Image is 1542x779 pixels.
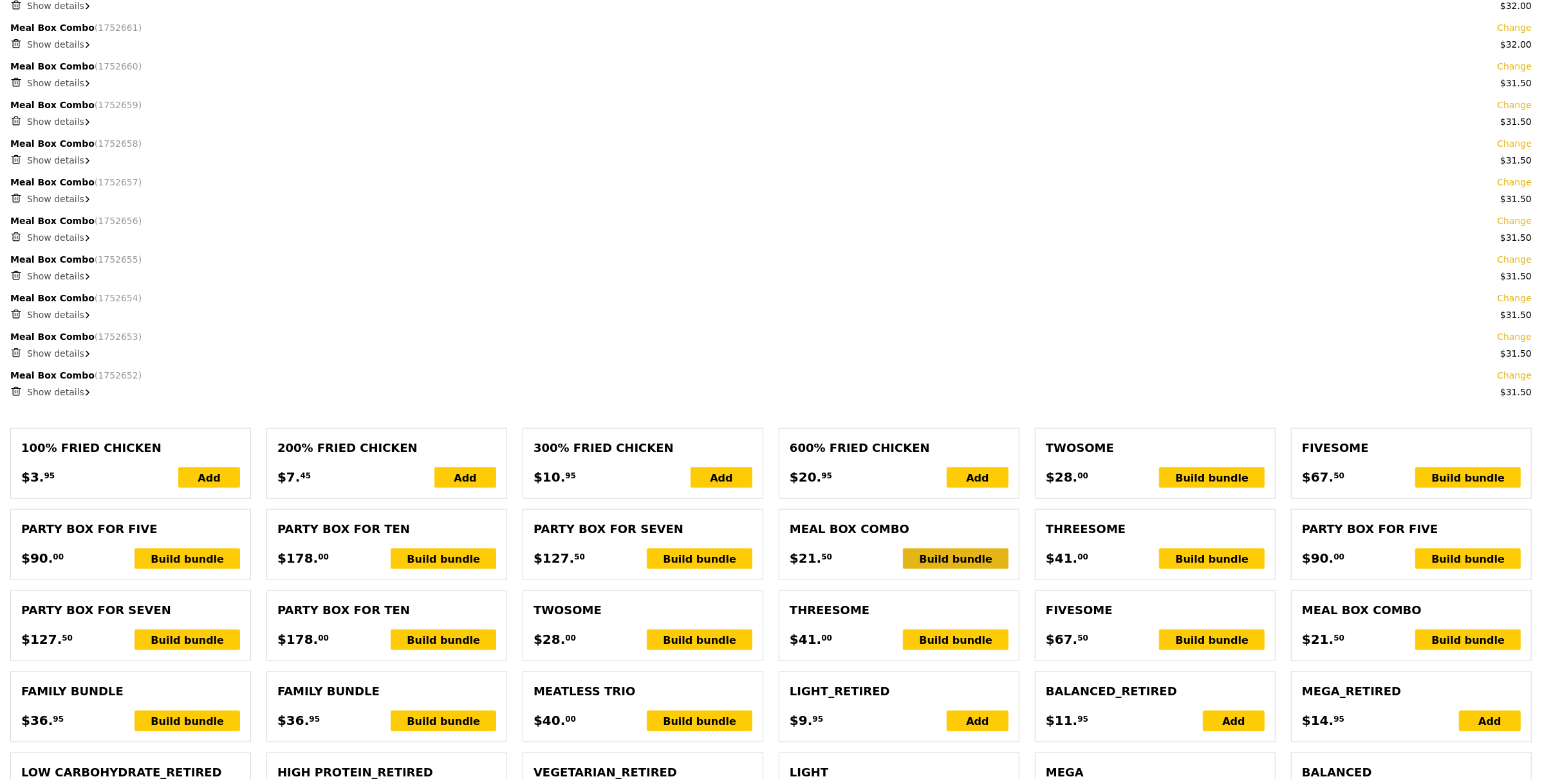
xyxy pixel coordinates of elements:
span: $67. [1046,630,1077,649]
span: 95 [44,471,55,481]
span: $28. [1046,467,1077,487]
span: (1752661) [95,23,142,33]
div: Party Box for Seven [534,520,752,538]
div: Build bundle [391,549,496,569]
span: (1752658) [95,138,142,149]
span: (1752653) [95,332,142,342]
div: Meal Box Combo [10,292,1532,305]
span: 95 [53,714,64,724]
div: $31.50 [1500,308,1532,321]
span: Show details [27,348,84,359]
div: Threesome [1046,520,1265,538]
span: Show details [27,271,84,281]
span: $3. [21,467,44,487]
span: Show details [27,232,84,243]
span: $9. [790,711,812,730]
span: Show details [27,39,84,50]
span: 50 [1333,471,1344,481]
span: (1752657) [95,177,142,187]
a: Change [1497,214,1532,227]
span: 95 [821,471,832,481]
span: 95 [1077,714,1088,724]
div: Mega_RETIRED [1302,682,1521,700]
span: $178. [277,630,318,649]
div: Twosome [1046,439,1265,457]
div: $31.50 [1500,192,1532,205]
span: $20. [790,467,821,487]
div: Meal Box Combo [10,99,1532,111]
span: 50 [62,633,73,643]
a: Change [1497,21,1532,34]
div: Build bundle [1415,630,1521,650]
div: Add [947,467,1008,488]
span: (1752656) [95,216,142,226]
div: Party Box for Ten [277,601,496,619]
div: Meal Box Combo [10,369,1532,382]
div: $31.50 [1500,115,1532,128]
span: Show details [27,155,84,165]
span: Show details [27,387,84,397]
div: Build bundle [1159,549,1265,569]
div: Meal Box Combo [10,21,1532,34]
span: $36. [21,711,53,730]
div: $31.50 [1500,347,1532,360]
a: Change [1497,176,1532,189]
div: Fivesome [1046,601,1265,619]
span: 50 [821,552,832,562]
span: $10. [534,467,565,487]
a: Change [1497,330,1532,343]
span: (1752660) [95,61,142,71]
span: Show details [27,194,84,204]
span: 00 [565,633,576,643]
div: Build bundle [1415,467,1521,488]
div: Twosome [534,601,752,619]
a: Change [1497,369,1532,382]
span: 50 [574,552,585,562]
span: 50 [1333,633,1344,643]
span: $14. [1302,711,1333,730]
div: Add [947,711,1008,731]
span: $40. [534,711,565,730]
span: 95 [309,714,320,724]
div: Family Bundle [21,682,240,700]
span: 00 [53,552,64,562]
span: (1752655) [95,254,142,265]
div: $32.00 [1500,38,1532,51]
span: $7. [277,467,300,487]
div: Build bundle [647,630,752,650]
div: Meal Box Combo [10,176,1532,189]
a: Change [1497,60,1532,73]
a: Change [1497,137,1532,150]
div: Party Box for Seven [21,601,240,619]
div: $31.50 [1500,386,1532,399]
span: 45 [300,471,311,481]
div: Add [178,467,240,488]
div: Build bundle [1159,467,1265,488]
div: Add [691,467,752,488]
div: Build bundle [647,549,752,569]
span: 95 [812,714,823,724]
span: 00 [318,552,329,562]
div: Build bundle [391,630,496,650]
span: $127. [21,630,62,649]
div: Meatless Trio [534,682,752,700]
div: Build bundle [903,549,1008,569]
div: 100% Fried Chicken [21,439,240,457]
div: Build bundle [647,711,752,731]
div: Build bundle [1415,549,1521,569]
span: 95 [1333,714,1344,724]
span: $90. [21,549,53,568]
div: Party Box for Five [21,520,240,538]
div: Build bundle [135,630,240,650]
span: Show details [27,117,84,127]
span: 00 [1077,471,1088,481]
div: Meal Box Combo [790,520,1008,538]
div: Add [1459,711,1521,731]
div: Meal Box Combo [10,60,1532,73]
span: 00 [821,633,832,643]
span: 00 [1077,552,1088,562]
div: Meal Box Combo [1302,601,1521,619]
span: $36. [277,711,309,730]
a: Change [1497,292,1532,305]
span: $90. [1302,549,1333,568]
